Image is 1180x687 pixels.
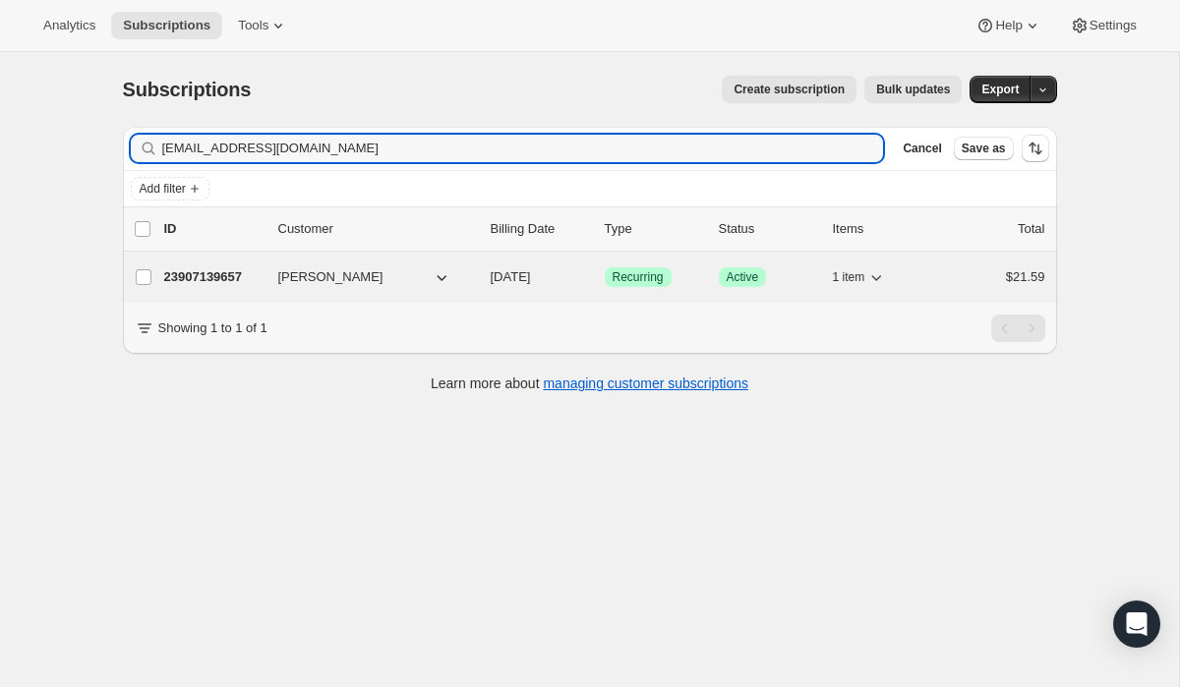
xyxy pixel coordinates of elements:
[226,12,300,39] button: Tools
[278,219,475,239] p: Customer
[164,267,263,287] p: 23907139657
[1022,135,1049,162] button: Sort the results
[1058,12,1149,39] button: Settings
[722,76,856,103] button: Create subscription
[833,219,931,239] div: Items
[431,373,748,393] p: Learn more about
[1018,219,1044,239] p: Total
[613,269,664,285] span: Recurring
[111,12,222,39] button: Subscriptions
[833,269,865,285] span: 1 item
[864,76,962,103] button: Bulk updates
[964,12,1053,39] button: Help
[491,269,531,284] span: [DATE]
[238,18,268,33] span: Tools
[31,12,107,39] button: Analytics
[164,219,1045,239] div: IDCustomerBilling DateTypeStatusItemsTotal
[43,18,95,33] span: Analytics
[162,135,884,162] input: Filter subscribers
[123,18,210,33] span: Subscriptions
[131,177,209,200] button: Add filter
[123,79,252,100] span: Subscriptions
[1113,601,1160,648] div: Open Intercom Messenger
[140,181,186,197] span: Add filter
[962,141,1006,156] span: Save as
[164,219,263,239] p: ID
[1006,269,1045,284] span: $21.59
[1090,18,1137,33] span: Settings
[954,137,1014,160] button: Save as
[876,82,950,97] span: Bulk updates
[158,318,267,338] p: Showing 1 to 1 of 1
[981,82,1019,97] span: Export
[995,18,1022,33] span: Help
[970,76,1031,103] button: Export
[164,263,1045,291] div: 23907139657[PERSON_NAME][DATE]SuccessRecurringSuccessActive1 item$21.59
[605,219,703,239] div: Type
[278,267,383,287] span: [PERSON_NAME]
[903,141,941,156] span: Cancel
[991,315,1045,342] nav: Pagination
[833,263,887,291] button: 1 item
[734,82,845,97] span: Create subscription
[895,137,949,160] button: Cancel
[719,219,817,239] p: Status
[727,269,759,285] span: Active
[491,219,589,239] p: Billing Date
[266,261,463,293] button: [PERSON_NAME]
[543,375,748,391] a: managing customer subscriptions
